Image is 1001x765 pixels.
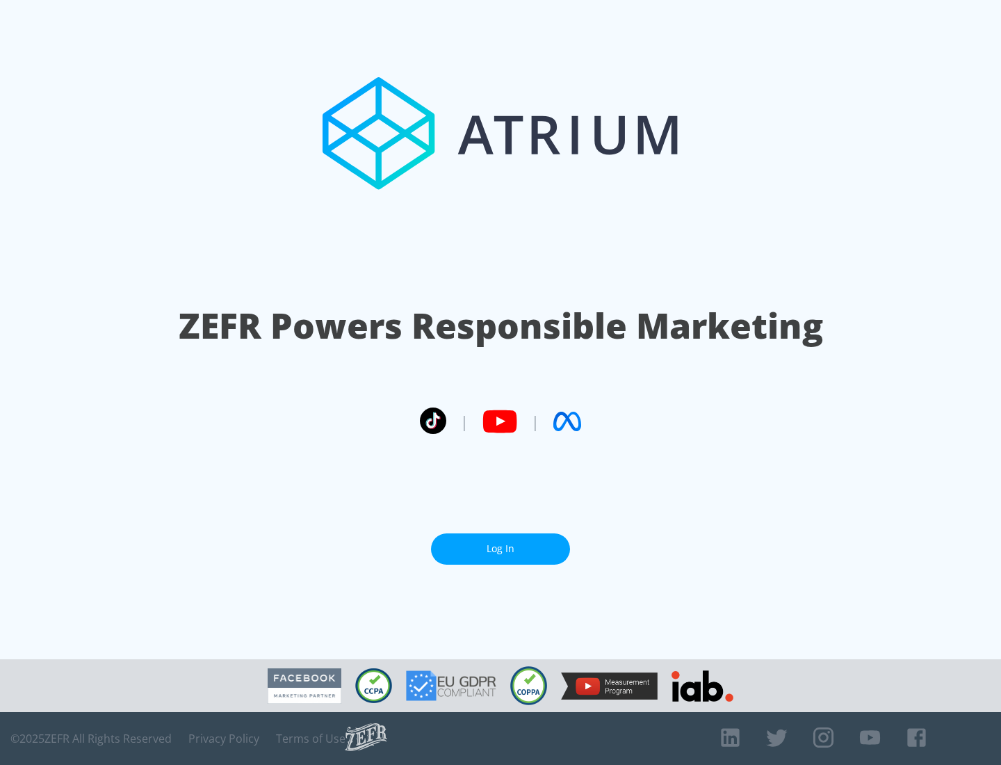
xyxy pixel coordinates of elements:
h1: ZEFR Powers Responsible Marketing [179,302,823,350]
span: | [460,411,469,432]
img: COPPA Compliant [510,666,547,705]
a: Log In [431,533,570,565]
a: Terms of Use [276,732,345,746]
img: GDPR Compliant [406,670,496,701]
a: Privacy Policy [188,732,259,746]
span: | [531,411,539,432]
img: YouTube Measurement Program [561,673,658,700]
img: Facebook Marketing Partner [268,668,341,704]
img: IAB [672,670,733,702]
img: CCPA Compliant [355,668,392,703]
span: © 2025 ZEFR All Rights Reserved [10,732,172,746]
